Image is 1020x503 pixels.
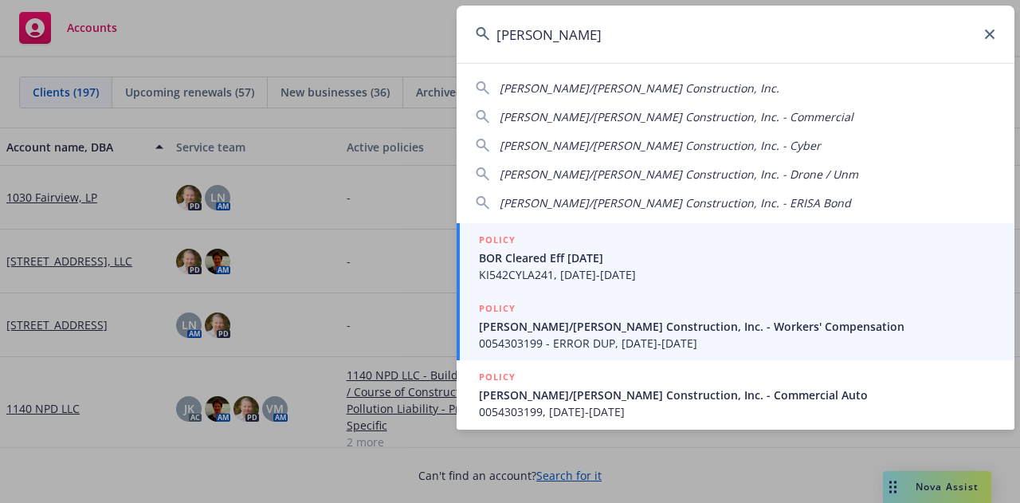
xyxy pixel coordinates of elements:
[479,301,516,316] h5: POLICY
[479,232,516,248] h5: POLICY
[479,266,995,283] span: KI542CYLA241, [DATE]-[DATE]
[479,335,995,352] span: 0054303199 - ERROR DUP, [DATE]-[DATE]
[479,250,995,266] span: BOR Cleared Eff [DATE]
[479,318,995,335] span: [PERSON_NAME]/[PERSON_NAME] Construction, Inc. - Workers' Compensation
[500,81,779,96] span: [PERSON_NAME]/[PERSON_NAME] Construction, Inc.
[457,360,1014,429] a: POLICY[PERSON_NAME]/[PERSON_NAME] Construction, Inc. - Commercial Auto0054303199, [DATE]-[DATE]
[500,167,858,182] span: [PERSON_NAME]/[PERSON_NAME] Construction, Inc. - Drone / Unm
[479,387,995,403] span: [PERSON_NAME]/[PERSON_NAME] Construction, Inc. - Commercial Auto
[500,195,851,210] span: [PERSON_NAME]/[PERSON_NAME] Construction, Inc. - ERISA Bond
[457,223,1014,292] a: POLICYBOR Cleared Eff [DATE]KI542CYLA241, [DATE]-[DATE]
[500,109,853,124] span: [PERSON_NAME]/[PERSON_NAME] Construction, Inc. - Commercial
[479,369,516,385] h5: POLICY
[500,138,821,153] span: [PERSON_NAME]/[PERSON_NAME] Construction, Inc. - Cyber
[479,403,995,420] span: 0054303199, [DATE]-[DATE]
[457,292,1014,360] a: POLICY[PERSON_NAME]/[PERSON_NAME] Construction, Inc. - Workers' Compensation0054303199 - ERROR DU...
[457,6,1014,63] input: Search...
